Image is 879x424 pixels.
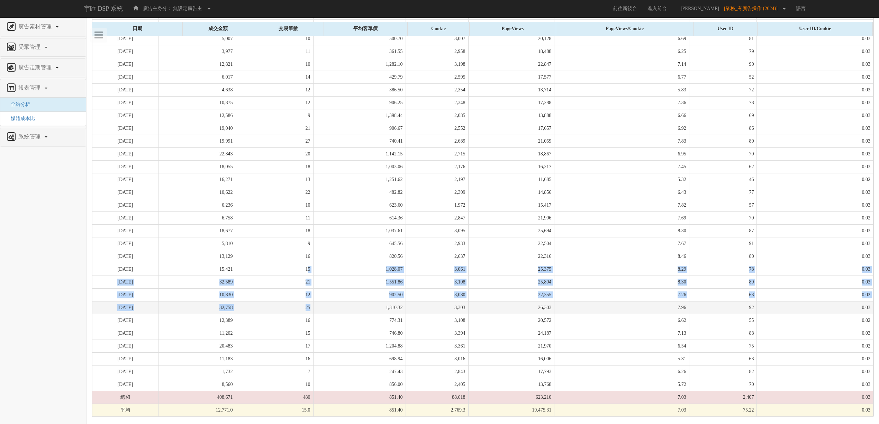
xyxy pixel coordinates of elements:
[406,160,468,173] td: 2,176
[757,314,873,327] td: 0.02
[6,102,30,107] a: 全站分析
[468,224,554,237] td: 25,694
[92,135,158,147] td: [DATE]
[689,211,757,224] td: 70
[158,276,236,288] td: 32,589
[757,327,873,340] td: 0.03
[554,96,689,109] td: 7.36
[554,45,689,58] td: 6.25
[554,19,689,32] td: 6.92
[554,32,689,45] td: 6.69
[236,224,313,237] td: 18
[406,58,468,71] td: 3,198
[92,263,158,276] td: [DATE]
[757,186,873,199] td: 0.03
[689,288,757,301] td: 63
[554,199,689,211] td: 7.82
[689,237,757,250] td: 91
[406,237,468,250] td: 2,933
[313,109,406,122] td: 1,398.44
[468,327,554,340] td: 24,187
[158,96,236,109] td: 10,875
[757,352,873,365] td: 0.02
[158,352,236,365] td: 11,183
[313,276,406,288] td: 1,551.86
[468,263,554,276] td: 25,375
[313,186,406,199] td: 482.82
[92,45,158,58] td: [DATE]
[689,276,757,288] td: 89
[17,64,55,70] span: 廣告走期管理
[468,32,554,45] td: 20,128
[757,211,873,224] td: 0.02
[253,22,324,36] div: 交易筆數
[408,22,469,36] div: Cookie
[554,263,689,276] td: 8.29
[468,109,554,122] td: 13,888
[689,199,757,211] td: 57
[406,135,468,147] td: 2,689
[313,340,406,352] td: 1,204.88
[406,340,468,352] td: 3,361
[236,352,313,365] td: 16
[6,21,81,33] a: 廣告素材管理
[236,211,313,224] td: 11
[158,327,236,340] td: 11,202
[406,224,468,237] td: 3,095
[757,96,873,109] td: 0.03
[92,83,158,96] td: [DATE]
[313,378,406,391] td: 856.00
[406,45,468,58] td: 2,958
[757,224,873,237] td: 0.03
[689,365,757,378] td: 82
[6,42,81,53] a: 受眾管理
[554,250,689,263] td: 8.46
[236,58,313,71] td: 10
[236,147,313,160] td: 20
[468,83,554,96] td: 13,714
[468,135,554,147] td: 21,059
[468,365,554,378] td: 17,793
[6,83,81,94] a: 報表管理
[757,109,873,122] td: 0.03
[468,314,554,327] td: 20,572
[236,19,313,32] td: 25
[689,314,757,327] td: 55
[468,96,554,109] td: 17,288
[236,122,313,135] td: 21
[92,96,158,109] td: [DATE]
[470,22,556,36] div: PageViews
[236,250,313,263] td: 16
[313,301,406,314] td: 1,310.32
[724,6,781,11] span: [業務_有廣告操作 (2024)]
[92,352,158,365] td: [DATE]
[689,160,757,173] td: 62
[689,32,757,45] td: 81
[554,173,689,186] td: 5.32
[236,314,313,327] td: 16
[554,211,689,224] td: 7.69
[689,352,757,365] td: 63
[689,378,757,391] td: 70
[406,186,468,199] td: 2,309
[554,147,689,160] td: 6.95
[236,391,313,404] td: 480
[313,250,406,263] td: 820.56
[313,327,406,340] td: 746.80
[236,404,313,416] td: 15.0
[757,378,873,391] td: 0.03
[406,122,468,135] td: 2,552
[158,83,236,96] td: 4,638
[757,135,873,147] td: 0.03
[236,83,313,96] td: 12
[92,301,158,314] td: [DATE]
[313,83,406,96] td: 386.50
[158,58,236,71] td: 12,821
[313,173,406,186] td: 1,251.62
[689,58,757,71] td: 90
[313,211,406,224] td: 614.36
[158,109,236,122] td: 12,586
[689,71,757,83] td: 52
[554,83,689,96] td: 5.83
[554,340,689,352] td: 6.54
